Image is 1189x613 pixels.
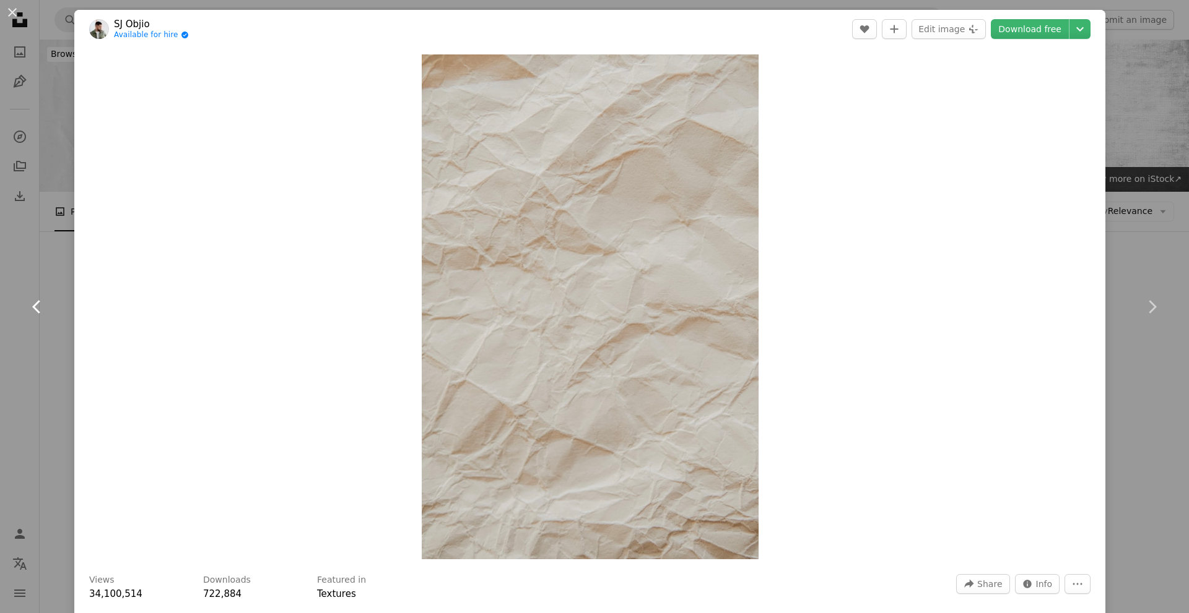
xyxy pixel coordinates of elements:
[114,18,189,30] a: SJ Objio
[991,19,1069,39] a: Download free
[977,575,1002,593] span: Share
[912,19,986,39] button: Edit image
[1015,574,1060,594] button: Stats about this image
[317,574,366,586] h3: Featured in
[1115,247,1189,366] a: Next
[114,30,189,40] a: Available for hire
[89,19,109,39] img: Go to SJ Objio's profile
[852,19,877,39] button: Like
[203,588,242,599] span: 722,884
[882,19,907,39] button: Add to Collection
[89,574,115,586] h3: Views
[422,54,759,559] img: white and gray floral textile
[89,588,142,599] span: 34,100,514
[1036,575,1053,593] span: Info
[422,54,759,559] button: Zoom in on this image
[1065,574,1091,594] button: More Actions
[317,588,356,599] a: Textures
[956,574,1009,594] button: Share this image
[203,574,251,586] h3: Downloads
[1069,19,1091,39] button: Choose download size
